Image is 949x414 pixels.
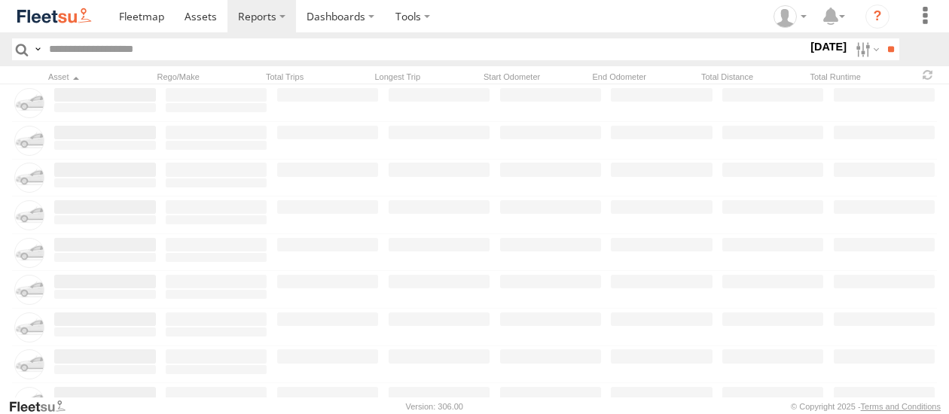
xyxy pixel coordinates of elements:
label: Search Filter Options [850,38,882,60]
div: © Copyright 2025 - [791,402,941,411]
label: [DATE] [807,38,850,55]
div: Version: 306.00 [406,402,463,411]
div: Start Odometer [484,72,587,82]
div: Garry Tanner [768,5,812,28]
img: fleetsu-logo-horizontal.svg [15,6,93,26]
div: Click to Sort [48,72,151,82]
div: Total Runtime [810,72,914,82]
i: ? [865,5,889,29]
div: Rego/Make [157,72,261,82]
div: Total Distance [701,72,804,82]
a: Visit our Website [8,399,78,414]
div: End Odometer [593,72,696,82]
div: Longest Trip [375,72,478,82]
div: Total Trips [266,72,369,82]
label: Search Query [32,38,44,60]
a: Terms and Conditions [861,402,941,411]
span: Refresh [919,68,937,82]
